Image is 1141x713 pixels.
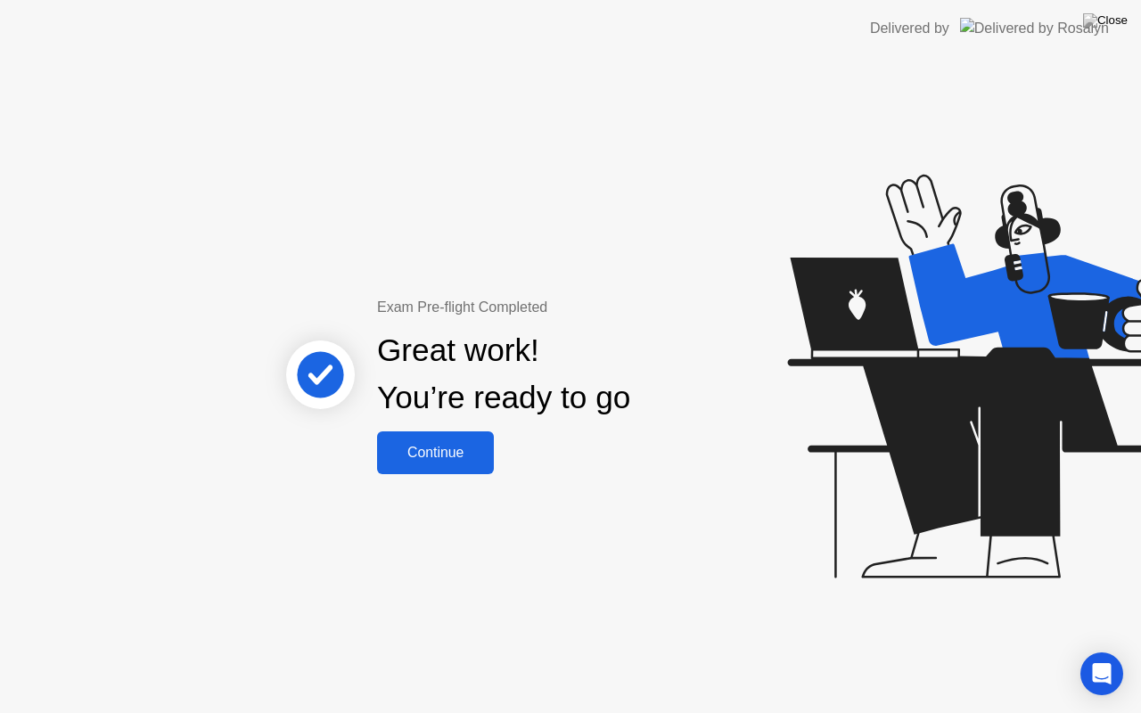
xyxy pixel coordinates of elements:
div: Open Intercom Messenger [1080,652,1123,695]
button: Continue [377,431,494,474]
div: Exam Pre-flight Completed [377,297,745,318]
img: Delivered by Rosalyn [960,18,1109,38]
div: Delivered by [870,18,949,39]
img: Close [1083,13,1128,28]
div: Continue [382,445,488,461]
div: Great work! You’re ready to go [377,327,630,422]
